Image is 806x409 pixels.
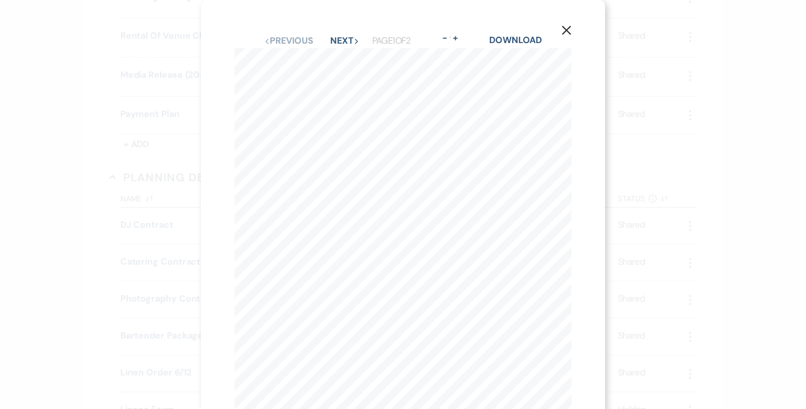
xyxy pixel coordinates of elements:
[441,34,449,43] button: -
[264,36,313,45] button: Previous
[489,34,541,46] a: Download
[372,34,411,48] p: Page 1 of 2
[451,34,460,43] button: +
[330,36,359,45] button: Next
